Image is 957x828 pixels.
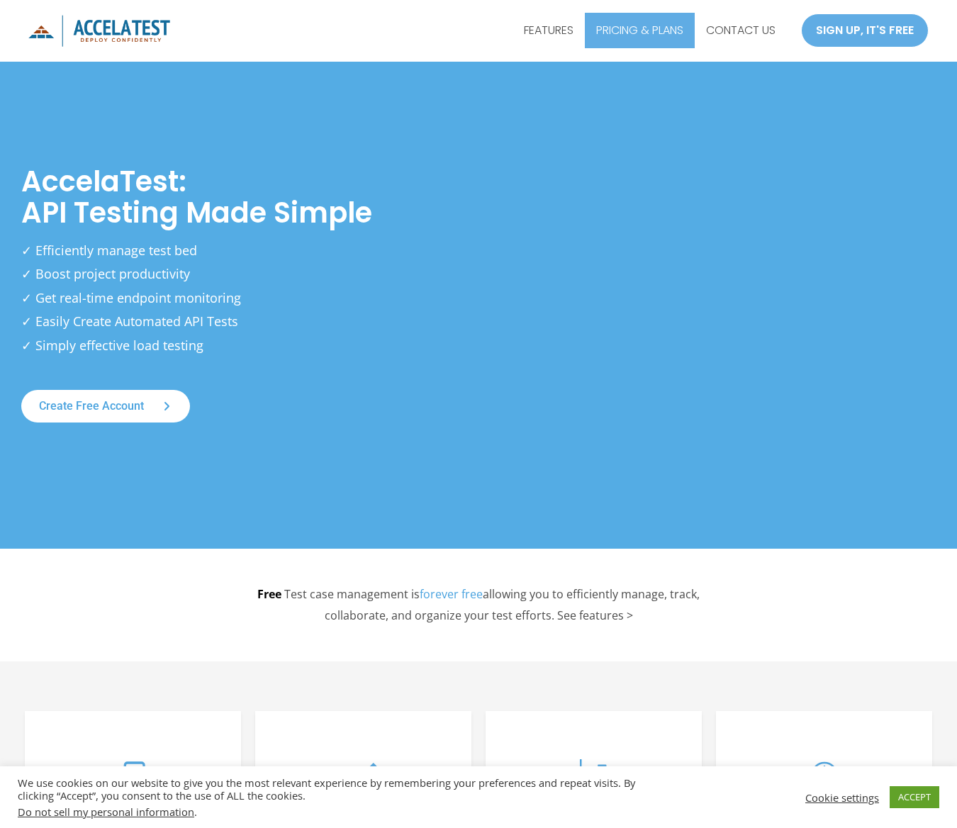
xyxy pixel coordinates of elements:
img: icon [28,15,170,47]
iframe: AccelaTest Explained in 2 Minutes [478,162,950,427]
a: PRICING & PLANS [585,13,695,48]
a: Do not sell my personal information [18,805,194,819]
a: SIGN UP, IT'S FREE [801,13,929,47]
strong: Free [257,586,281,602]
a: forever free [420,586,483,602]
span: Create free account [39,401,144,412]
a: ACCEPT [890,786,939,808]
a: Create free account [21,390,190,423]
p: ✓ Efficiently manage test bed ✓ Boost project productivity ✓ Get real-time endpoint monitoring ✓ ... [21,239,351,357]
a: Cookie settings [805,791,879,804]
a: FEATURES [513,13,585,48]
a: CONTACT US [695,13,787,48]
nav: Site Navigation [513,13,787,48]
div: . [18,805,663,818]
div: We use cookies on our website to give you the most relevant experience by remembering your prefer... [18,776,663,818]
p: Test case management is allowing you to efficiently manage, track, collaborate, and organize your... [257,584,700,626]
h1: AccelaTest: API Testing Made Simple [21,166,464,228]
a: AccelaTest [28,22,170,38]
